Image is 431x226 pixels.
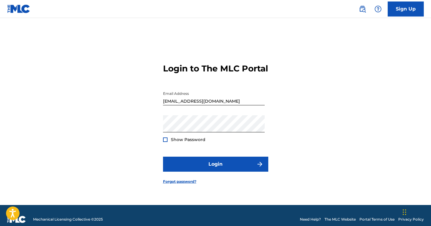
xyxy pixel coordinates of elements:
img: logo [7,216,26,223]
a: Need Help? [300,217,321,222]
a: Sign Up [388,2,424,17]
iframe: Chat Widget [401,197,431,226]
h3: Login to The MLC Portal [163,63,268,74]
img: MLC Logo [7,5,30,13]
img: search [359,5,366,13]
a: Forgot password? [163,179,196,184]
span: Mechanical Licensing Collective © 2025 [33,217,103,222]
img: help [374,5,382,13]
span: Show Password [171,137,205,142]
a: The MLC Website [325,217,356,222]
a: Public Search [356,3,368,15]
a: Portal Terms of Use [359,217,395,222]
img: f7272a7cc735f4ea7f67.svg [256,161,263,168]
a: Privacy Policy [398,217,424,222]
button: Login [163,157,268,172]
div: Help [372,3,384,15]
div: Drag [403,203,406,221]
